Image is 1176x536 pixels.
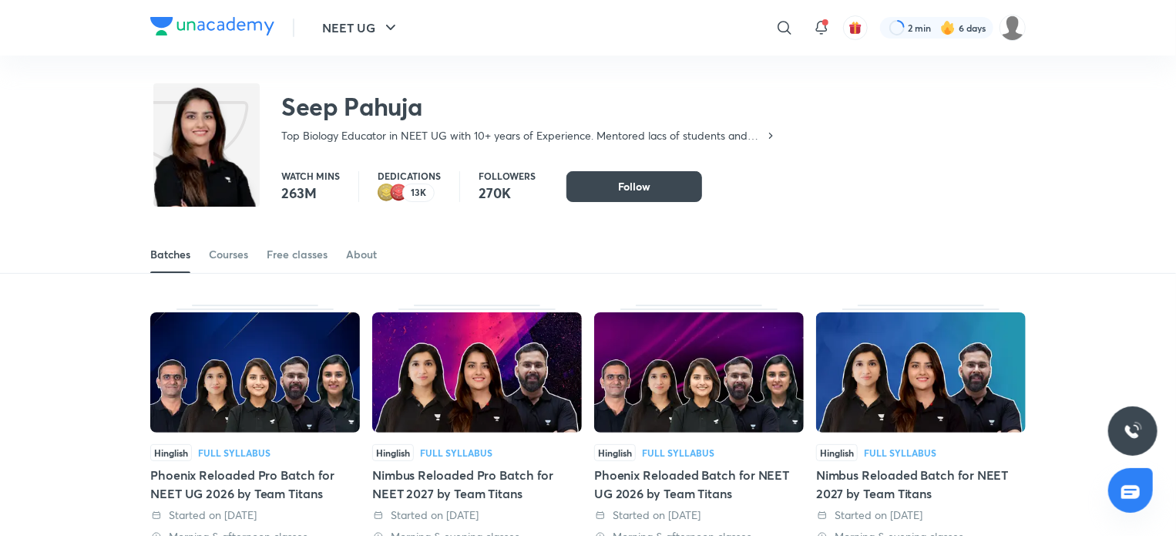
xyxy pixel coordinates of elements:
[940,20,956,35] img: streak
[372,507,582,523] div: Started on 25 Aug 2025
[390,184,408,202] img: educator badge1
[378,171,441,180] p: Dedications
[594,507,804,523] div: Started on 12 Aug 2025
[150,17,274,35] img: Company Logo
[642,448,714,457] div: Full Syllabus
[209,236,248,273] a: Courses
[346,247,377,262] div: About
[150,507,360,523] div: Started on 28 Aug 2025
[420,448,492,457] div: Full Syllabus
[479,171,536,180] p: Followers
[594,444,636,461] span: Hinglish
[281,184,340,202] p: 263M
[150,466,360,503] div: Phoenix Reloaded Pro Batch for NEET UG 2026 by Team Titans
[281,128,764,143] p: Top Biology Educator in NEET UG with 10+ years of Experience. Mentored lacs of students and Top R...
[372,444,414,461] span: Hinglish
[594,466,804,503] div: Phoenix Reloaded Batch for NEET UG 2026 by Team Titans
[150,312,360,433] img: Thumbnail
[313,12,409,43] button: NEET UG
[153,86,260,250] img: class
[594,312,804,433] img: Thumbnail
[566,171,702,202] button: Follow
[372,466,582,503] div: Nimbus Reloaded Pro Batch for NEET 2027 by Team Titans
[816,466,1026,503] div: Nimbus Reloaded Batch for NEET 2027 by Team Titans
[209,247,248,262] div: Courses
[843,15,868,40] button: avatar
[150,236,190,273] a: Batches
[411,187,426,198] p: 13K
[1124,422,1142,440] img: ttu
[864,448,936,457] div: Full Syllabus
[372,312,582,433] img: Thumbnail
[150,247,190,262] div: Batches
[618,179,650,194] span: Follow
[816,444,858,461] span: Hinglish
[281,171,340,180] p: Watch mins
[267,247,328,262] div: Free classes
[267,236,328,273] a: Free classes
[150,17,274,39] a: Company Logo
[346,236,377,273] a: About
[848,21,862,35] img: avatar
[816,507,1026,523] div: Started on 12 Aug 2025
[1000,15,1026,41] img: Sumaiyah Hyder
[281,91,777,122] h2: Seep Pahuja
[479,184,536,202] p: 270K
[198,448,270,457] div: Full Syllabus
[150,444,192,461] span: Hinglish
[816,312,1026,433] img: Thumbnail
[378,184,396,202] img: educator badge2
